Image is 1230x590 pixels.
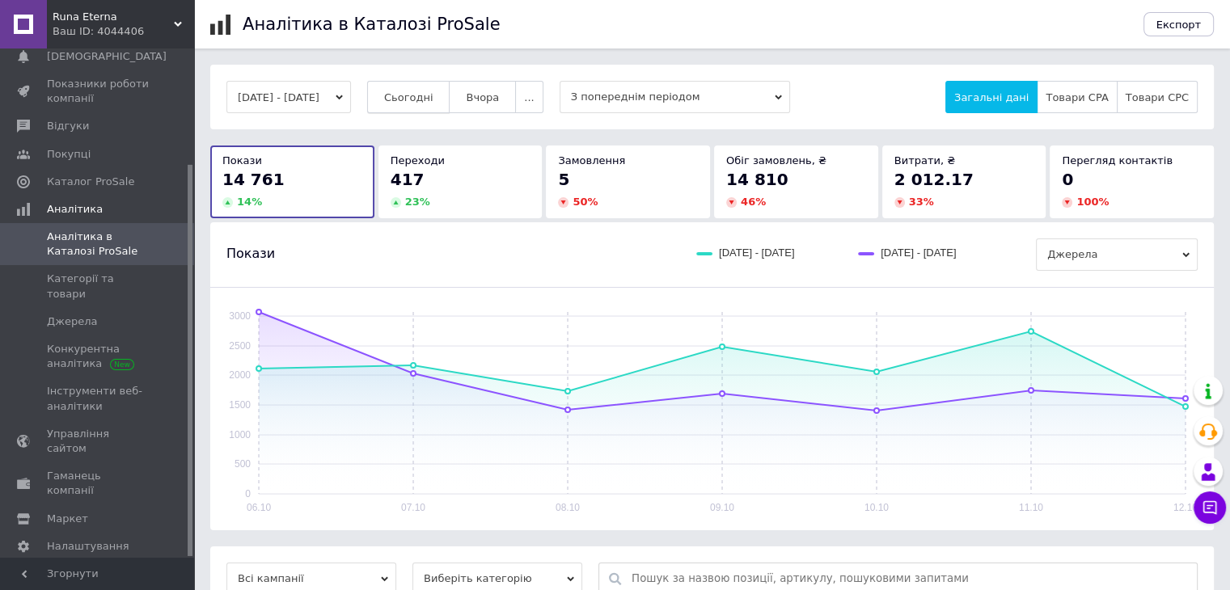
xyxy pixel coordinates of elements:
[401,502,425,513] text: 07.10
[449,81,516,113] button: Вчора
[247,502,271,513] text: 06.10
[1062,154,1173,166] span: Перегляд контактів
[47,147,91,162] span: Покупці
[229,429,251,440] text: 1000
[47,469,150,498] span: Гаманець компанії
[222,170,285,189] span: 14 761
[1037,81,1117,113] button: Товари CPA
[573,196,598,208] span: 50 %
[1036,238,1198,271] span: Джерела
[1046,91,1108,103] span: Товари CPA
[556,502,580,513] text: 08.10
[229,340,251,352] text: 2500
[229,310,251,322] text: 3000
[384,91,433,103] span: Сьогодні
[245,488,251,499] text: 0
[864,502,889,513] text: 10.10
[229,369,251,381] text: 2000
[222,154,262,166] span: Покази
[391,170,425,189] span: 417
[47,175,134,189] span: Каталог ProSale
[894,170,974,189] span: 2 012.17
[558,170,569,189] span: 5
[726,154,826,166] span: Обіг замовлень, ₴
[405,196,430,208] span: 23 %
[47,272,150,301] span: Категорії та товари
[1143,12,1215,36] button: Експорт
[226,81,351,113] button: [DATE] - [DATE]
[726,170,788,189] span: 14 810
[235,458,251,470] text: 500
[47,427,150,456] span: Управління сайтом
[53,24,194,39] div: Ваш ID: 4044406
[1126,91,1189,103] span: Товари CPC
[1076,196,1109,208] span: 100 %
[1019,502,1043,513] text: 11.10
[229,399,251,411] text: 1500
[909,196,934,208] span: 33 %
[47,539,129,554] span: Налаштування
[954,91,1029,103] span: Загальні дані
[367,81,450,113] button: Сьогодні
[710,502,734,513] text: 09.10
[558,154,625,166] span: Замовлення
[1117,81,1198,113] button: Товари CPC
[47,202,103,217] span: Аналітика
[47,230,150,259] span: Аналітика в Каталозі ProSale
[53,10,174,24] span: Runa Eterna
[1173,502,1198,513] text: 12.10
[243,15,500,34] h1: Аналітика в Каталозі ProSale
[515,81,543,113] button: ...
[1062,170,1073,189] span: 0
[47,384,150,413] span: Інструменти веб-аналітики
[1194,491,1226,524] button: Чат з покупцем
[47,49,167,64] span: [DEMOGRAPHIC_DATA]
[741,196,766,208] span: 46 %
[1156,19,1202,31] span: Експорт
[47,342,150,371] span: Конкурентна аналітика
[47,512,88,526] span: Маркет
[524,91,534,103] span: ...
[226,245,275,263] span: Покази
[47,77,150,106] span: Показники роботи компанії
[894,154,956,166] span: Витрати, ₴
[237,196,262,208] span: 14 %
[560,81,790,113] span: З попереднім періодом
[466,91,499,103] span: Вчора
[47,119,89,133] span: Відгуки
[47,314,97,329] span: Джерела
[945,81,1038,113] button: Загальні дані
[391,154,445,166] span: Переходи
